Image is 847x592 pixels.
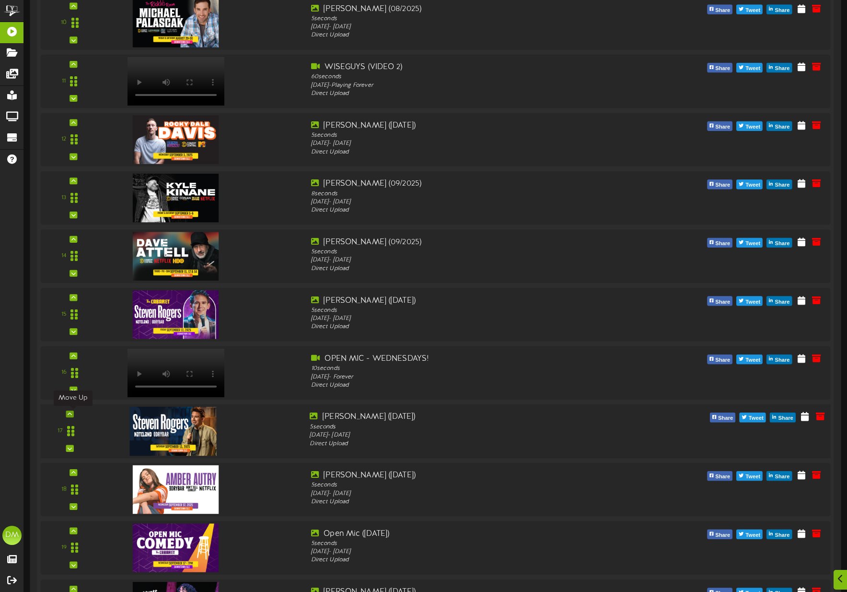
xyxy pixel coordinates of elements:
span: Tweet [743,180,762,190]
div: 10 seconds [311,365,626,373]
div: 12 [61,135,66,143]
div: [PERSON_NAME] (08/2025) [311,3,626,14]
img: e9022d86-519b-4939-9cd7-d84347314a7c.jpg [133,174,219,222]
div: [DATE] - [DATE] [310,431,627,440]
div: [DATE] - [DATE] [311,489,626,497]
span: Share [773,355,791,366]
div: Direct Upload [311,148,626,156]
div: OPEN MIC - WEDNESDAYS! [311,354,626,365]
button: Tweet [736,238,763,248]
div: 5 seconds [311,131,626,140]
img: ef0ec312-701a-4814-a50b-a5ac33ab961b.jpg [129,407,217,456]
div: Direct Upload [311,31,626,39]
span: Share [713,5,732,16]
button: Share [707,238,732,248]
button: Share [707,530,732,539]
button: Share [710,413,736,422]
span: Share [713,63,732,74]
span: Share [713,530,732,541]
span: Tweet [743,5,762,16]
button: Tweet [736,5,763,14]
span: Tweet [743,122,762,132]
div: 5 seconds [311,539,626,547]
div: 5 seconds [311,481,626,489]
img: 6b40554c-4541-4ba5-b5f8-ae017eba940b.jpg [133,232,219,280]
button: Share [766,296,792,306]
div: [DATE] - [DATE] [311,256,626,264]
div: Direct Upload [310,439,627,448]
button: Tweet [736,530,763,539]
span: Tweet [743,472,762,482]
span: Tweet [747,413,766,424]
div: [PERSON_NAME] (09/2025) [311,237,626,248]
button: Share [766,355,792,364]
div: [DATE] - [DATE] [311,140,626,148]
button: Tweet [740,413,766,422]
button: Share [707,121,732,131]
span: Tweet [743,296,762,307]
div: 16 [61,368,67,377]
div: Direct Upload [311,90,626,98]
div: 14 [61,252,66,260]
button: Share [707,471,732,481]
div: Direct Upload [311,323,626,331]
button: Share [766,471,792,481]
span: Share [773,122,791,132]
div: 11 [62,77,66,85]
button: Share [766,238,792,248]
div: DM [2,526,22,545]
div: [PERSON_NAME] (09/2025) [311,178,626,189]
div: Direct Upload [311,381,626,390]
span: Share [716,413,735,424]
span: Share [773,63,791,74]
span: Share [713,238,732,249]
div: 5 seconds [311,248,626,256]
span: Share [773,296,791,307]
button: Tweet [736,179,763,189]
span: Share [713,122,732,132]
img: 62eea889-d0ad-44c9-a77e-e3b9d3e00cc2.jpg [133,523,219,572]
div: [DATE] - Forever [311,373,626,381]
div: [PERSON_NAME] ([DATE]) [311,470,626,481]
span: Share [773,472,791,482]
span: Tweet [743,63,762,74]
div: WISEGUYS (VIDEO 2) [311,62,626,73]
div: [PERSON_NAME] ([DATE]) [311,120,626,131]
button: Share [766,530,792,539]
img: 496d3ad8-5c8a-4547-9e54-08dcdee761d7.jpg [133,290,219,339]
img: 23fe4ba7-ab88-49f9-bb7e-9e0e218ef7b2.jpg [133,115,219,164]
div: 5 seconds [311,306,626,314]
div: 5 seconds [311,14,626,23]
div: [PERSON_NAME] ([DATE]) [310,412,627,423]
div: Direct Upload [311,206,626,214]
div: 15 [61,310,66,319]
button: Tweet [736,121,763,131]
button: Share [707,63,732,72]
button: Tweet [736,63,763,72]
div: 13 [61,194,66,202]
span: Share [777,413,795,424]
span: Share [773,180,791,190]
span: Tweet [743,355,762,366]
div: [DATE] - [DATE] [311,315,626,323]
button: Share [770,413,796,422]
div: Direct Upload [311,498,626,506]
div: [DATE] - Playing Forever [311,81,626,89]
span: Share [713,472,732,482]
div: [DATE] - [DATE] [311,548,626,556]
div: 5 seconds [310,423,627,431]
span: Tweet [743,530,762,541]
img: 6efa3a40-7a32-4697-9a85-c1acd0436dd3.jpg [133,465,219,514]
div: 17 [58,427,62,436]
span: Share [713,296,732,307]
span: Share [773,530,791,541]
div: 18 [61,485,67,494]
div: [DATE] - [DATE] [311,198,626,206]
div: 60 seconds [311,73,626,81]
button: Share [766,179,792,189]
button: Share [766,121,792,131]
div: Direct Upload [311,264,626,272]
span: Share [713,180,732,190]
button: Share [707,296,732,306]
div: [PERSON_NAME] ([DATE]) [311,295,626,306]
